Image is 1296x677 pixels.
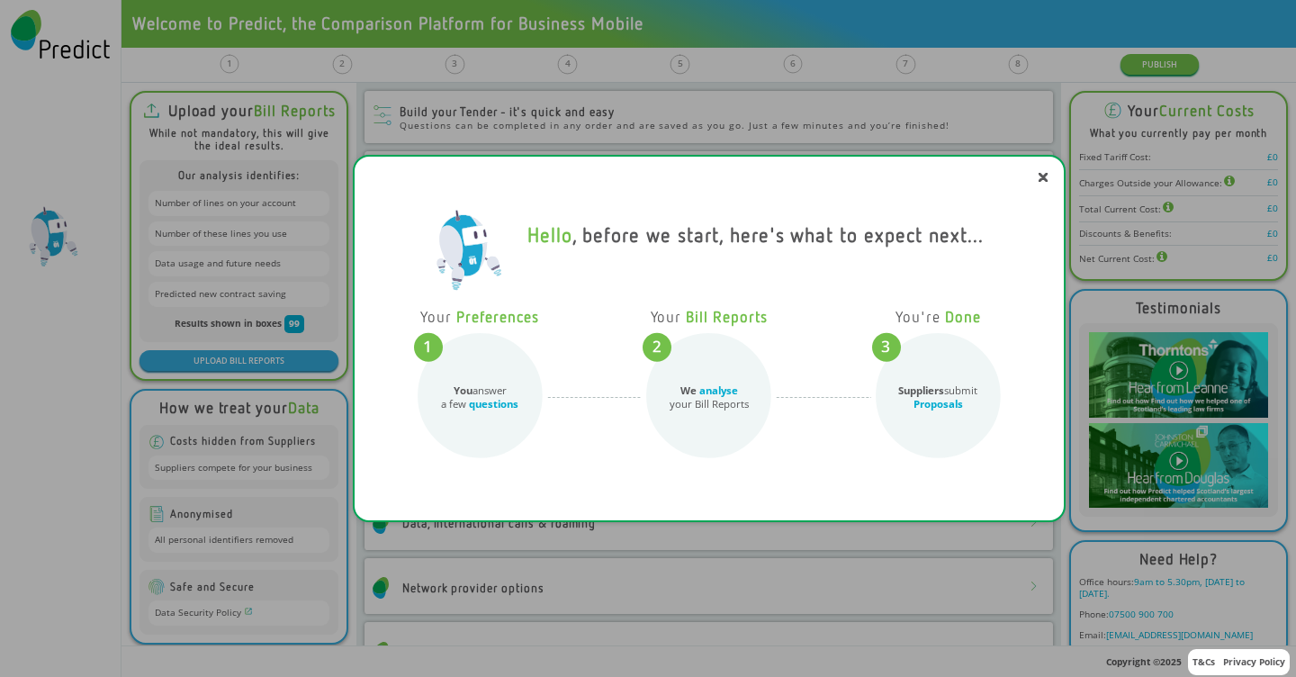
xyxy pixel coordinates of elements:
[699,384,738,397] span: analyse
[686,307,768,326] span: Bill Reports
[426,384,534,427] div: answer a few
[527,223,572,247] span: Hello
[1192,655,1215,668] a: T&Cs
[913,397,963,411] span: Proposals
[945,307,981,326] span: Done
[413,308,547,325] div: Your
[454,384,472,397] b: You
[680,384,697,397] b: We
[527,224,1053,302] div: , before we start, here's what to expect next...
[642,308,776,325] div: Your
[456,307,539,326] span: Preferences
[376,208,506,296] img: Predict Mobile
[1223,655,1285,668] a: Privacy Policy
[655,384,763,427] div: your Bill Reports
[898,384,944,397] b: Suppliers
[871,308,1005,325] div: You're
[884,384,992,427] div: submit
[469,397,518,411] span: questions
